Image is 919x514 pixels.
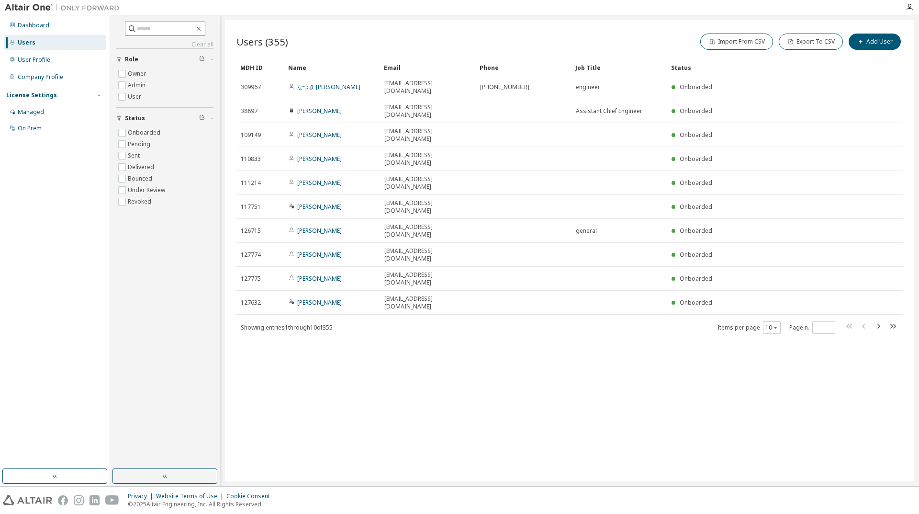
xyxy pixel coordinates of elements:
span: 309967 [241,83,261,91]
span: Onboarded [680,251,712,259]
button: Add User [849,34,901,50]
div: Cookie Consent [226,492,276,500]
span: Onboarded [680,131,712,139]
span: Onboarded [680,274,712,283]
label: Admin [128,80,147,91]
div: Privacy [128,492,156,500]
a: [PERSON_NAME] [297,227,342,235]
span: Assistant Chief Engineer [576,107,642,115]
a: なつき [PERSON_NAME] [297,83,360,91]
span: Onboarded [680,155,712,163]
span: Clear filter [199,114,205,122]
span: [EMAIL_ADDRESS][DOMAIN_NAME] [384,271,471,286]
span: [EMAIL_ADDRESS][DOMAIN_NAME] [384,127,471,143]
div: On Prem [18,125,42,132]
div: User Profile [18,56,50,64]
a: Clear all [116,41,213,48]
span: 127774 [241,251,261,259]
img: linkedin.svg [90,495,100,505]
label: Under Review [128,184,167,196]
span: Status [125,114,145,122]
button: Status [116,108,213,129]
span: [EMAIL_ADDRESS][DOMAIN_NAME] [384,103,471,119]
span: Onboarded [680,203,712,211]
span: [EMAIL_ADDRESS][DOMAIN_NAME] [384,175,471,191]
div: Name [288,60,376,75]
img: altair_logo.svg [3,495,52,505]
a: [PERSON_NAME] [297,298,342,307]
span: Onboarded [680,298,712,307]
div: Dashboard [18,22,49,29]
span: engineer [576,83,600,91]
span: Role [125,56,138,63]
div: Phone [480,60,568,75]
div: Website Terms of Use [156,492,226,500]
span: Users (355) [236,35,288,48]
a: [PERSON_NAME] [297,155,342,163]
span: [EMAIL_ADDRESS][DOMAIN_NAME] [384,223,471,239]
span: 111214 [241,179,261,187]
label: Pending [128,138,152,150]
a: [PERSON_NAME] [297,179,342,187]
a: [PERSON_NAME] [297,203,342,211]
span: 117751 [241,203,261,211]
div: License Settings [6,91,57,99]
span: [PHONE_NUMBER] [480,83,529,91]
span: 110833 [241,155,261,163]
button: Export To CSV [779,34,843,50]
span: 109149 [241,131,261,139]
div: Managed [18,108,44,116]
span: Onboarded [680,107,712,115]
span: 127775 [241,275,261,283]
div: Company Profile [18,73,63,81]
button: 10 [765,324,778,331]
span: Onboarded [680,83,712,91]
a: [PERSON_NAME] [297,251,342,259]
span: 38897 [241,107,258,115]
span: 127632 [241,299,261,307]
span: Showing entries 1 through 10 of 355 [241,323,333,331]
span: [EMAIL_ADDRESS][DOMAIN_NAME] [384,247,471,263]
a: [PERSON_NAME] [297,131,342,139]
span: Onboarded [680,227,712,235]
span: [EMAIL_ADDRESS][DOMAIN_NAME] [384,295,471,310]
div: Status [671,60,853,75]
button: Import From CSV [700,34,773,50]
div: Job Title [575,60,663,75]
img: instagram.svg [74,495,84,505]
img: Altair One [5,3,124,12]
label: User [128,91,143,103]
span: [EMAIL_ADDRESS][DOMAIN_NAME] [384,151,471,167]
span: [EMAIL_ADDRESS][DOMAIN_NAME] [384,80,471,95]
span: Page n. [789,321,835,334]
label: Sent [128,150,142,161]
div: Users [18,39,35,46]
div: MDH ID [240,60,280,75]
span: general [576,227,597,235]
a: [PERSON_NAME] [297,107,342,115]
span: Clear filter [199,56,205,63]
label: Revoked [128,196,153,207]
label: Delivered [128,161,156,173]
a: [PERSON_NAME] [297,274,342,283]
button: Role [116,49,213,70]
label: Bounced [128,173,154,184]
label: Onboarded [128,127,162,138]
img: facebook.svg [58,495,68,505]
span: Onboarded [680,179,712,187]
p: © 2025 Altair Engineering, Inc. All Rights Reserved. [128,500,276,508]
label: Owner [128,68,148,80]
span: Items per page [717,321,781,334]
div: Email [384,60,472,75]
span: [EMAIL_ADDRESS][DOMAIN_NAME] [384,199,471,215]
img: youtube.svg [105,495,119,505]
span: 126715 [241,227,261,235]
